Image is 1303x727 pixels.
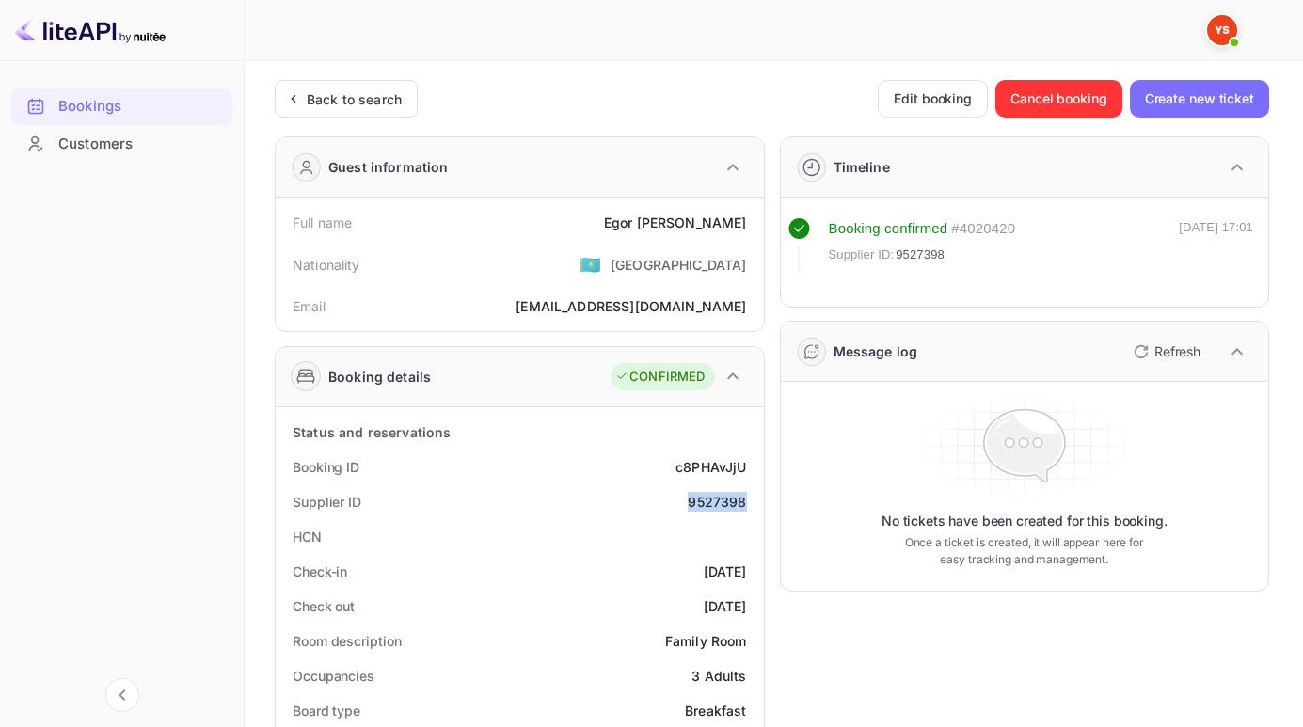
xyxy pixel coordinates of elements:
div: [DATE] [704,596,747,616]
div: Email [293,296,326,316]
div: Board type [293,701,360,720]
div: Family Room [665,631,747,651]
div: Customers [58,134,223,155]
p: Refresh [1154,341,1200,361]
div: Check-in [293,561,347,581]
div: Nationality [293,255,360,275]
div: [EMAIL_ADDRESS][DOMAIN_NAME] [516,296,746,316]
button: Edit booking [878,80,988,118]
div: Full name [293,213,352,232]
div: [DATE] [704,561,747,581]
div: Egor [PERSON_NAME] [604,213,747,232]
img: LiteAPI logo [15,15,166,45]
button: Refresh [1122,337,1208,367]
div: HCN [293,527,322,546]
div: Supplier ID [293,492,361,512]
div: Room description [293,631,401,651]
a: Customers [11,126,232,161]
div: Breakfast [685,701,746,720]
div: Back to search [307,89,402,109]
button: Create new ticket [1130,80,1269,118]
div: c8PHAvJjU [675,457,746,477]
div: Booking confirmed [829,218,948,240]
div: Customers [11,126,232,163]
div: Bookings [58,96,223,118]
span: United States [580,247,601,281]
div: Timeline [834,157,890,177]
div: [GEOGRAPHIC_DATA] [611,255,747,275]
p: Once a ticket is created, it will appear here for easy tracking and management. [895,534,1154,568]
div: [DATE] 17:01 [1179,218,1253,273]
div: Occupancies [293,666,374,686]
a: Bookings [11,88,232,123]
img: Yandex Support [1207,15,1237,45]
div: Booking ID [293,457,359,477]
div: Guest information [328,157,449,177]
button: Cancel booking [995,80,1122,118]
div: CONFIRMED [615,368,705,387]
div: Bookings [11,88,232,125]
p: No tickets have been created for this booking. [882,512,1168,530]
div: 3 Adults [691,666,746,686]
div: Message log [834,341,918,361]
div: 9527398 [688,492,746,512]
button: Collapse navigation [105,678,139,712]
div: # 4020420 [951,218,1015,240]
div: Check out [293,596,355,616]
div: Status and reservations [293,422,451,442]
span: Supplier ID: [829,245,895,264]
div: Booking details [328,367,431,387]
span: 9527398 [896,245,945,264]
